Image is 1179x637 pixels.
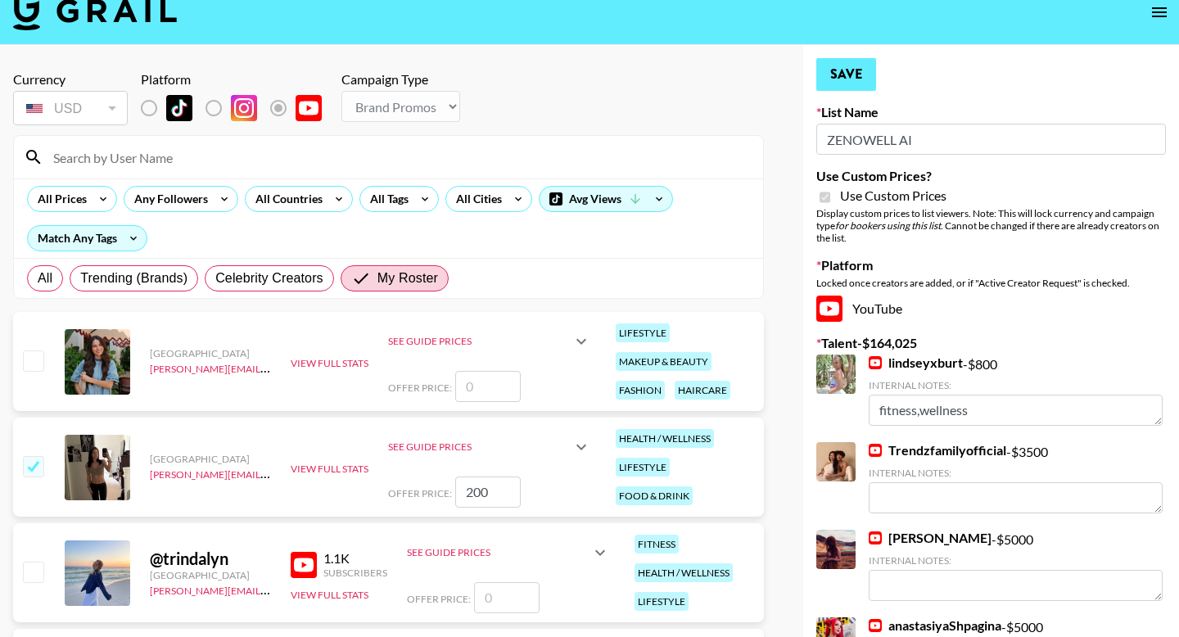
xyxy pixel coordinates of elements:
[150,569,271,581] div: [GEOGRAPHIC_DATA]
[869,530,1163,601] div: - $ 5000
[540,187,672,211] div: Avg Views
[13,88,128,129] div: Currency is locked to USD
[323,550,387,567] div: 1.1K
[166,95,192,121] img: TikTok
[141,91,335,125] div: List locked to YouTube.
[388,487,452,499] span: Offer Price:
[869,395,1163,426] textarea: fitness,wellness
[150,549,271,569] div: @ trindalyn
[407,546,590,558] div: See Guide Prices
[816,104,1166,120] label: List Name
[296,95,322,121] img: YouTube
[816,335,1166,351] label: Talent - $ 164,025
[635,563,733,582] div: health / wellness
[455,371,521,402] input: 0
[869,442,1163,513] div: - $ 3500
[869,619,882,632] img: YouTube
[869,530,992,546] a: [PERSON_NAME]
[388,335,571,347] div: See Guide Prices
[635,535,679,553] div: fitness
[124,187,211,211] div: Any Followers
[341,71,460,88] div: Campaign Type
[38,269,52,288] span: All
[869,442,1006,459] a: Trendzfamilyofficial
[291,357,368,369] button: View Full Stats
[816,58,876,91] button: Save
[616,429,714,448] div: health / wellness
[388,440,571,453] div: See Guide Prices
[215,269,323,288] span: Celebrity Creators
[816,168,1166,184] label: Use Custom Prices?
[616,458,670,477] div: lifestyle
[816,296,842,322] img: YouTube
[675,381,730,400] div: haircare
[377,269,438,288] span: My Roster
[291,552,317,578] img: YouTube
[141,71,335,88] div: Platform
[407,593,471,605] span: Offer Price:
[616,323,670,342] div: lifestyle
[816,296,1166,322] div: YouTube
[150,359,470,375] a: [PERSON_NAME][EMAIL_ADDRESS][PERSON_NAME][DOMAIN_NAME]
[28,226,147,251] div: Match Any Tags
[869,531,882,544] img: YouTube
[388,427,591,467] div: See Guide Prices
[816,277,1166,289] div: Locked once creators are added, or if "Active Creator Request" is checked.
[869,355,1163,426] div: - $ 800
[816,257,1166,273] label: Platform
[869,467,1163,479] div: Internal Notes:
[635,592,689,611] div: lifestyle
[323,567,387,579] div: Subscribers
[13,71,128,88] div: Currency
[388,382,452,394] span: Offer Price:
[43,144,753,170] input: Search by User Name
[407,533,610,572] div: See Guide Prices
[150,581,470,597] a: [PERSON_NAME][EMAIL_ADDRESS][PERSON_NAME][DOMAIN_NAME]
[150,347,271,359] div: [GEOGRAPHIC_DATA]
[616,486,693,505] div: food & drink
[869,379,1163,391] div: Internal Notes:
[16,94,124,123] div: USD
[291,463,368,475] button: View Full Stats
[840,187,946,204] span: Use Custom Prices
[291,589,368,601] button: View Full Stats
[455,477,521,508] input: 200
[150,465,470,481] a: [PERSON_NAME][EMAIL_ADDRESS][PERSON_NAME][DOMAIN_NAME]
[869,444,882,457] img: YouTube
[869,356,882,369] img: YouTube
[80,269,187,288] span: Trending (Brands)
[816,207,1166,244] div: Display custom prices to list viewers. Note: This will lock currency and campaign type . Cannot b...
[474,582,540,613] input: 0
[150,453,271,465] div: [GEOGRAPHIC_DATA]
[28,187,90,211] div: All Prices
[231,95,257,121] img: Instagram
[869,355,963,371] a: lindseyxburt
[869,617,1001,634] a: anastasiyaShpagina
[360,187,412,211] div: All Tags
[616,381,665,400] div: fashion
[246,187,326,211] div: All Countries
[835,219,941,232] em: for bookers using this list
[616,352,711,371] div: makeup & beauty
[869,554,1163,567] div: Internal Notes:
[388,322,591,361] div: See Guide Prices
[446,187,505,211] div: All Cities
